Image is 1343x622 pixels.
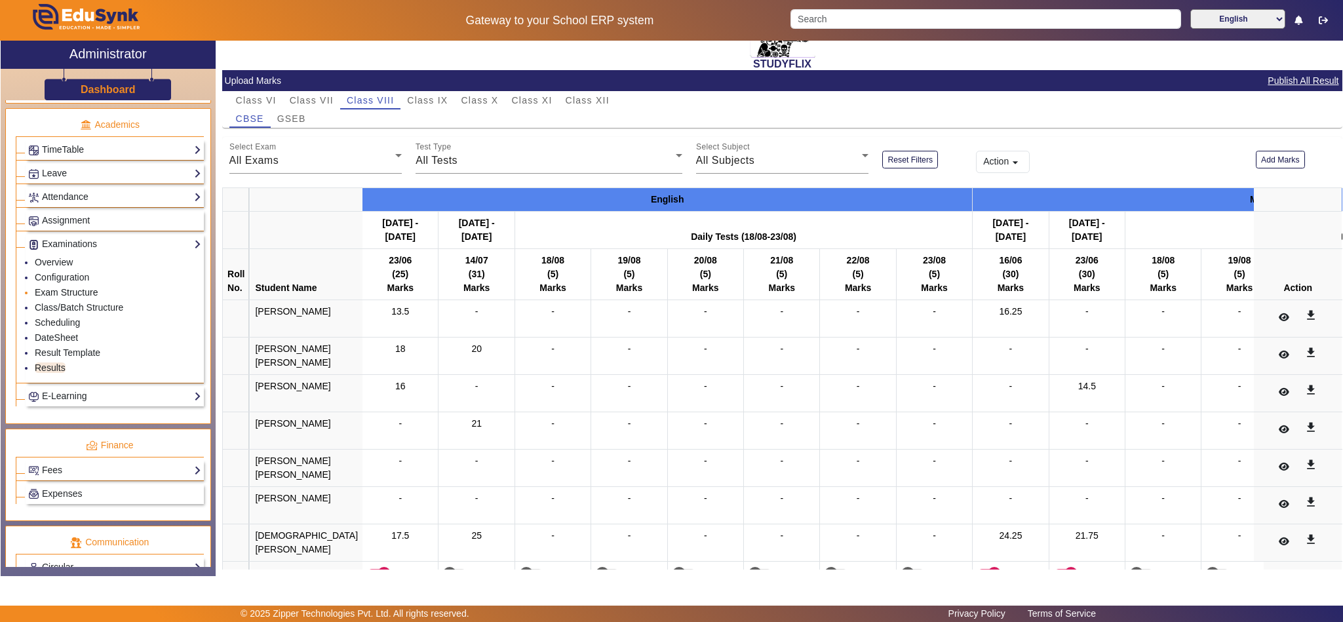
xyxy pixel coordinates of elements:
[1125,249,1201,300] th: 18/08
[749,281,815,295] div: Marks
[1009,381,1013,391] span: -
[1256,151,1305,168] button: Add Marks
[551,456,555,466] span: -
[704,418,707,429] span: -
[250,300,363,338] td: [PERSON_NAME]
[901,281,967,295] div: Marks
[250,338,363,375] td: [PERSON_NAME] [PERSON_NAME]
[250,487,363,524] td: [PERSON_NAME]
[780,343,783,354] span: -
[973,212,1049,249] th: [DATE] - [DATE]
[399,493,402,503] span: -
[391,568,433,579] label: Published
[1049,249,1125,300] th: 23/06
[1238,306,1241,317] span: -
[1206,281,1272,295] div: Marks
[857,456,860,466] span: -
[1054,281,1120,295] div: Marks
[704,493,707,503] span: -
[471,530,482,541] span: 25
[1161,306,1165,317] span: -
[28,486,201,501] a: Expenses
[391,306,409,317] span: 13.5
[1078,381,1096,391] span: 14.5
[1001,568,1043,579] label: Published
[628,306,631,317] span: -
[1085,493,1089,503] span: -
[80,119,92,131] img: academic.png
[551,343,555,354] span: -
[942,605,1012,622] a: Privacy Policy
[977,267,1043,281] div: (30)
[461,96,498,105] span: Class X
[825,281,891,295] div: Marks
[367,267,433,281] div: (25)
[1078,568,1120,579] label: Published
[999,530,1022,541] span: 24.25
[1304,496,1317,509] mat-icon: get_app
[1009,156,1022,169] mat-icon: arrow_drop_down
[1238,343,1241,354] span: -
[1238,493,1241,503] span: -
[250,249,363,300] th: Student Name
[416,143,452,151] mat-label: Test Type
[250,375,363,412] td: [PERSON_NAME]
[704,306,707,317] span: -
[475,306,478,317] span: -
[1201,249,1277,300] th: 19/08
[35,257,73,267] a: Overview
[551,418,555,429] span: -
[1206,267,1272,281] div: (5)
[1009,493,1013,503] span: -
[511,96,552,105] span: Class XI
[672,267,739,281] div: (5)
[848,568,891,579] label: Published
[933,381,936,391] span: -
[696,143,750,151] mat-label: Select Subject
[901,267,967,281] div: (5)
[857,381,860,391] span: -
[520,267,586,281] div: (5)
[395,343,406,354] span: 18
[672,281,739,295] div: Marks
[35,317,80,328] a: Scheduling
[628,493,631,503] span: -
[399,456,402,466] span: -
[1161,381,1165,391] span: -
[1266,73,1340,89] button: Publish All Result
[35,347,100,358] a: Result Template
[820,249,896,300] th: 22/08
[1085,418,1089,429] span: -
[628,456,631,466] span: -
[223,249,250,300] th: Roll No.
[86,440,98,452] img: finance.png
[896,249,972,300] th: 23/08
[343,14,776,28] h5: Gateway to your School ERP system
[416,155,457,166] span: All Tests
[1085,456,1089,466] span: -
[704,530,707,541] span: -
[362,188,973,212] th: English
[780,530,783,541] span: -
[250,524,363,562] td: [DEMOGRAPHIC_DATA][PERSON_NAME]
[1085,306,1089,317] span: -
[551,493,555,503] span: -
[628,343,631,354] span: -
[443,267,509,281] div: (31)
[1238,418,1241,429] span: -
[619,568,662,579] label: Published
[780,306,783,317] span: -
[1238,381,1241,391] span: -
[628,381,631,391] span: -
[933,306,936,317] span: -
[250,412,363,450] td: [PERSON_NAME]
[70,537,82,549] img: communication.png
[551,381,555,391] span: -
[1085,343,1089,354] span: -
[780,456,783,466] span: -
[566,96,610,105] span: Class XII
[1304,346,1317,359] mat-icon: get_app
[999,306,1022,317] span: 16.25
[391,530,409,541] span: 17.5
[704,456,707,466] span: -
